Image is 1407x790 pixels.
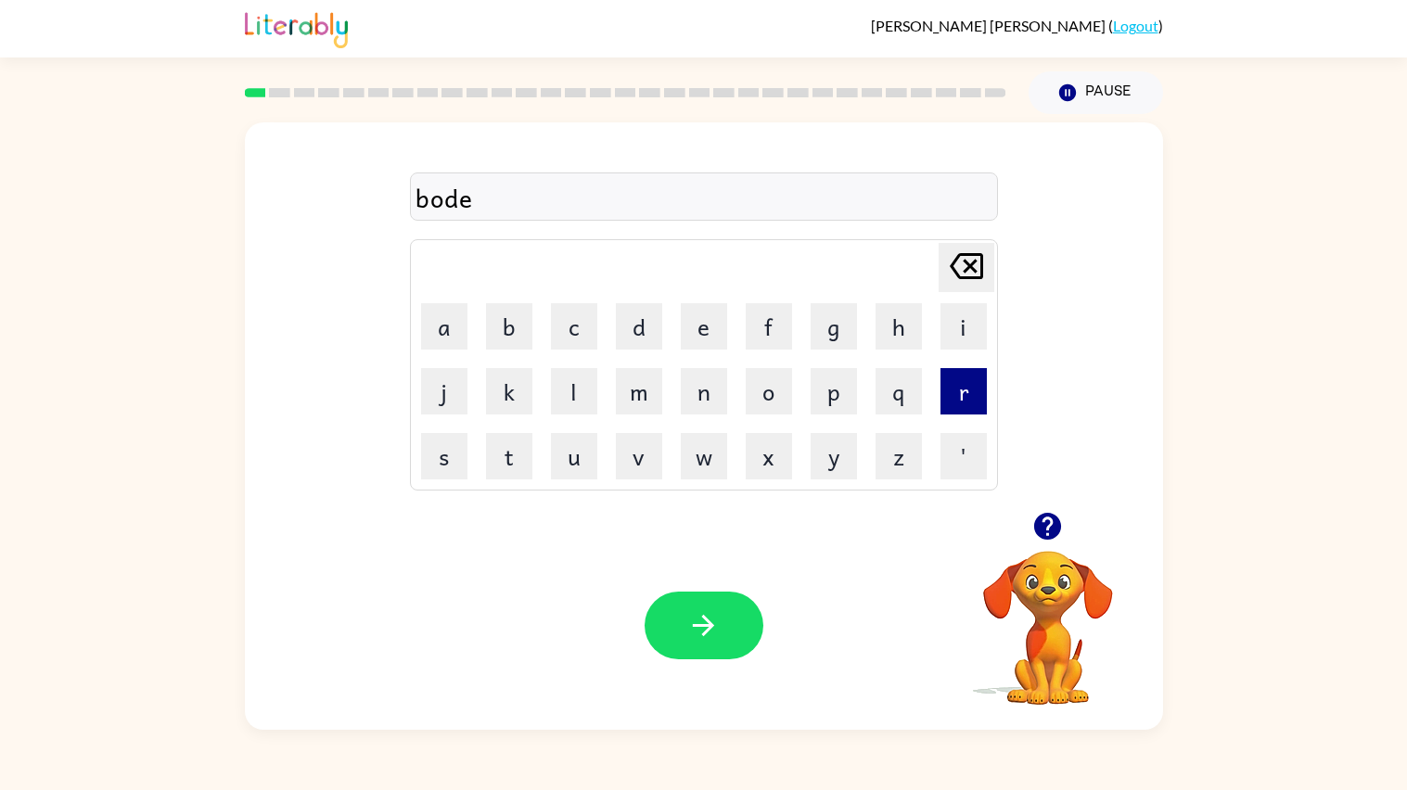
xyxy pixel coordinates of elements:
[486,303,532,350] button: b
[1113,17,1158,34] a: Logout
[551,368,597,414] button: l
[940,303,987,350] button: i
[871,17,1163,34] div: ( )
[616,368,662,414] button: m
[746,368,792,414] button: o
[416,178,992,217] div: bode
[681,433,727,479] button: w
[1029,71,1163,114] button: Pause
[421,368,467,414] button: j
[876,433,922,479] button: z
[681,368,727,414] button: n
[421,433,467,479] button: s
[486,433,532,479] button: t
[486,368,532,414] button: k
[746,433,792,479] button: x
[811,433,857,479] button: y
[421,303,467,350] button: a
[811,303,857,350] button: g
[245,7,348,48] img: Literably
[616,303,662,350] button: d
[940,433,987,479] button: '
[955,522,1141,707] video: Your browser must support playing .mp4 files to use Literably. Please try using another browser.
[681,303,727,350] button: e
[551,433,597,479] button: u
[746,303,792,350] button: f
[871,17,1108,34] span: [PERSON_NAME] [PERSON_NAME]
[940,368,987,414] button: r
[876,303,922,350] button: h
[811,368,857,414] button: p
[616,433,662,479] button: v
[876,368,922,414] button: q
[551,303,597,350] button: c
